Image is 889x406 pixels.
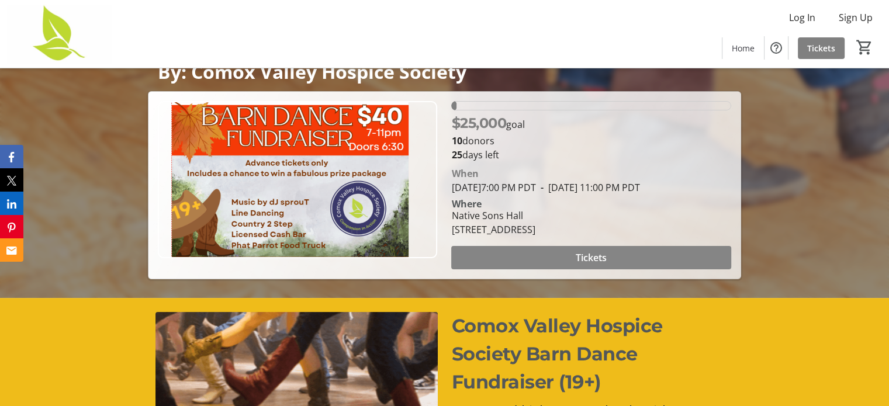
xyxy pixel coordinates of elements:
[789,11,815,25] span: Log In
[158,101,437,258] img: Campaign CTA Media Photo
[451,101,731,110] div: 1.81644% of fundraising goal reached
[451,166,478,181] div: When
[157,61,731,82] p: By: Comox Valley Hospice Society
[732,42,755,54] span: Home
[576,251,607,265] span: Tickets
[451,181,535,194] span: [DATE] 7:00 PM PDT
[765,36,788,60] button: Help
[839,11,873,25] span: Sign Up
[451,148,462,161] span: 25
[452,312,734,396] p: Comox Valley Hospice Society Barn Dance Fundraiser (19+)
[451,223,535,237] div: [STREET_ADDRESS]
[451,114,506,131] span: $25,000
[451,113,525,134] p: goal
[535,181,548,194] span: -
[722,37,764,59] a: Home
[451,134,731,148] p: donors
[780,8,825,27] button: Log In
[854,37,875,58] button: Cart
[451,209,535,223] div: Native Sons Hall
[7,5,111,63] img: Comox Valley Hospice Society's Logo
[451,199,481,209] div: Where
[535,181,639,194] span: [DATE] 11:00 PM PDT
[807,42,835,54] span: Tickets
[451,246,731,269] button: Tickets
[451,148,731,162] p: days left
[798,37,845,59] a: Tickets
[451,134,462,147] b: 10
[829,8,882,27] button: Sign Up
